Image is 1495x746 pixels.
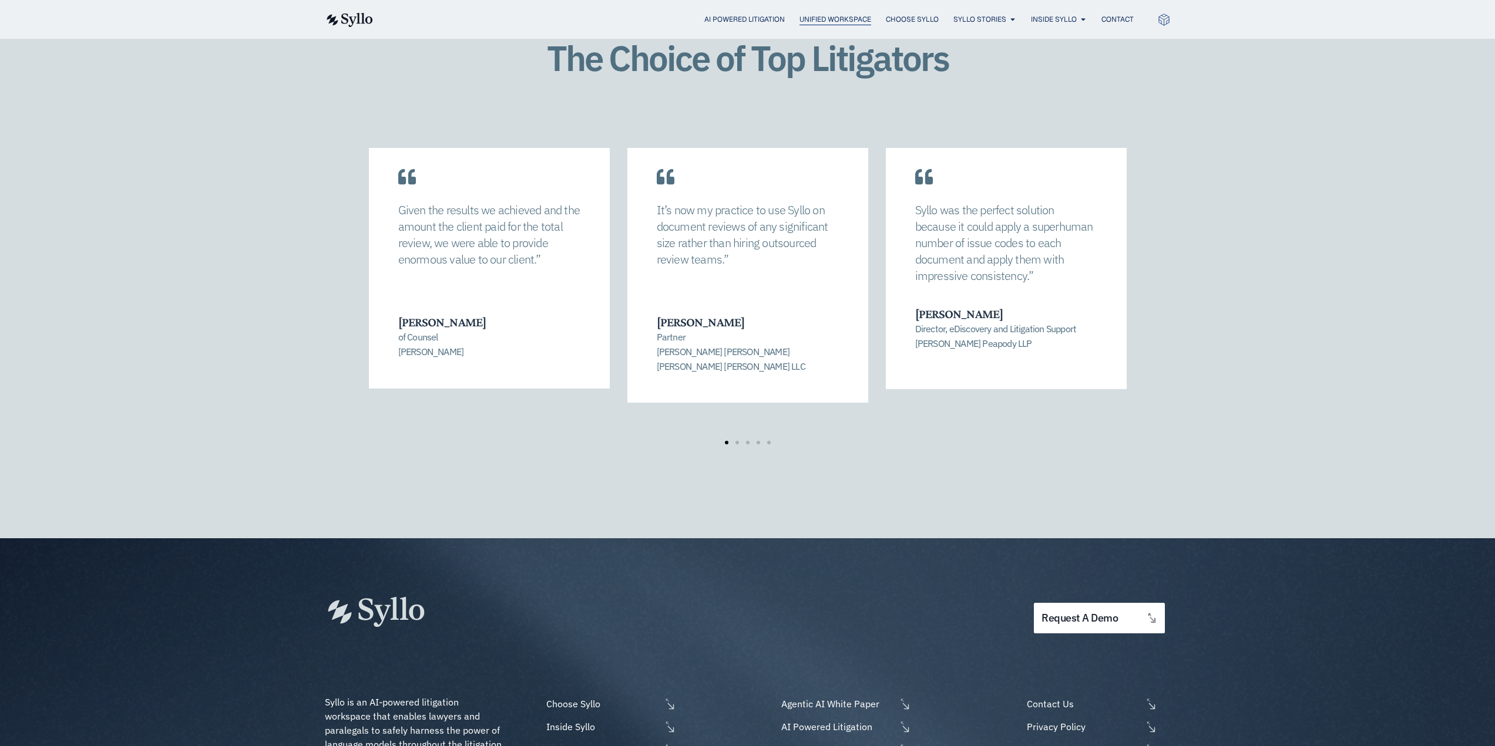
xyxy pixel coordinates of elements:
[398,330,579,359] p: of Counsel [PERSON_NAME]
[704,14,785,25] a: AI Powered Litigation
[543,720,661,734] span: Inside Syllo
[1101,14,1134,25] a: Contact
[746,441,750,444] span: Go to slide 3
[398,202,580,268] p: Given the results we achieved and the amount the client paid for the total review, we were able t...
[657,330,838,373] p: Partner [PERSON_NAME] [PERSON_NAME] [PERSON_NAME] [PERSON_NAME] LLC
[543,720,676,734] a: Inside Syllo
[627,148,868,411] div: 2 / 5
[735,441,739,444] span: Go to slide 2
[767,441,771,444] span: Go to slide 5
[886,148,1127,411] div: 3 / 5
[886,14,939,25] a: Choose Syllo
[1024,697,1170,711] a: Contact Us
[657,315,838,330] h3: [PERSON_NAME]
[369,148,1127,444] div: Carousel
[1024,720,1141,734] span: Privacy Policy
[757,441,760,444] span: Go to slide 4
[778,720,896,734] span: AI Powered Litigation
[915,322,1096,350] p: Director, eDiscovery and Litigation Support [PERSON_NAME] Peapody LLP
[325,13,373,27] img: syllo
[778,697,911,711] a: Agentic AI White Paper
[778,697,896,711] span: Agentic AI White Paper
[543,697,661,711] span: Choose Syllo
[543,697,676,711] a: Choose Syllo
[915,202,1097,284] p: Syllo was the perfect solution because it could apply a superhuman number of issue codes to each ...
[1024,720,1170,734] a: Privacy Policy
[915,306,1096,322] h3: [PERSON_NAME]
[1024,697,1141,711] span: Contact Us
[1034,603,1164,634] a: request a demo
[397,14,1134,25] nav: Menu
[725,441,728,444] span: Go to slide 1
[397,14,1134,25] div: Menu Toggle
[953,14,1006,25] a: Syllo Stories
[799,14,871,25] a: Unified Workspace
[369,148,610,411] div: 1 / 5
[1042,613,1118,624] span: request a demo
[398,315,579,330] h3: [PERSON_NAME]
[325,39,1171,77] h1: The Choice of Top Litigators
[778,720,911,734] a: AI Powered Litigation
[657,202,839,268] p: It’s now my practice to use Syllo on document reviews of any significant size rather than hiring ...
[1031,14,1077,25] a: Inside Syllo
